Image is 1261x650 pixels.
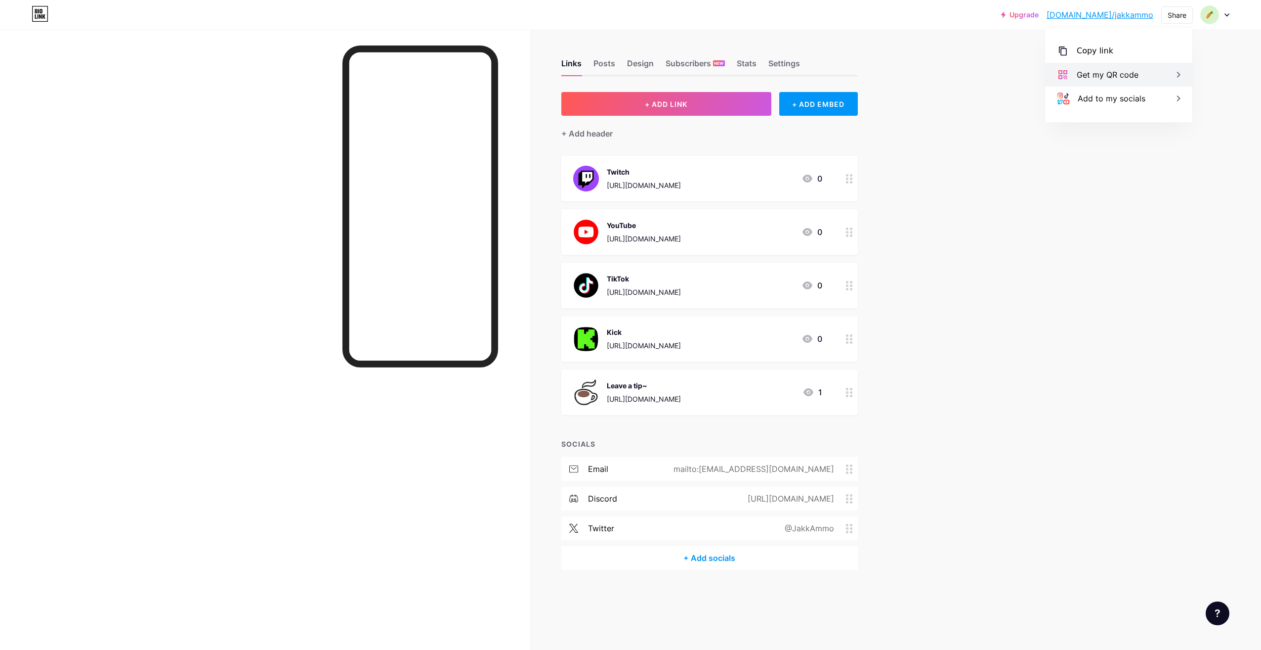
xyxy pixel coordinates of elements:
[801,173,822,185] div: 0
[607,220,681,231] div: YouTube
[593,57,615,75] div: Posts
[779,92,858,116] div: + ADD EMBED
[768,57,800,75] div: Settings
[561,57,582,75] div: Links
[561,128,613,139] div: + Add header
[573,379,599,405] img: Leave a tip~
[607,327,681,337] div: Kick
[588,493,617,505] div: discord
[802,386,822,398] div: 1
[658,463,846,475] div: mailto:[EMAIL_ADDRESS][DOMAIN_NAME]
[1077,69,1138,81] div: Get my QR code
[1077,45,1113,57] div: Copy link
[1200,5,1219,24] img: jakkammo
[607,233,681,244] div: [URL][DOMAIN_NAME]
[769,522,846,534] div: @JakkAmmo
[607,274,681,284] div: TikTok
[801,333,822,345] div: 0
[607,340,681,351] div: [URL][DOMAIN_NAME]
[607,287,681,297] div: [URL][DOMAIN_NAME]
[1001,11,1039,19] a: Upgrade
[645,100,687,108] span: + ADD LINK
[561,439,858,449] div: SOCIALS
[573,166,599,191] img: Twitch
[1047,9,1153,21] a: [DOMAIN_NAME]/jakkammo
[588,463,608,475] div: email
[1168,10,1186,20] div: Share
[801,226,822,238] div: 0
[573,273,599,298] img: TikTok
[573,326,599,352] img: Kick
[732,493,846,505] div: [URL][DOMAIN_NAME]
[714,60,723,66] span: NEW
[737,57,757,75] div: Stats
[588,522,614,534] div: twitter
[561,546,858,570] div: + Add socials
[573,219,599,245] img: YouTube
[607,380,681,391] div: Leave a tip~
[1078,93,1145,104] div: Add to my socials
[561,92,771,116] button: + ADD LINK
[666,57,725,75] div: Subscribers
[801,279,822,291] div: 0
[627,57,654,75] div: Design
[607,180,681,190] div: [URL][DOMAIN_NAME]
[607,167,681,177] div: Twitch
[607,394,681,404] div: [URL][DOMAIN_NAME]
